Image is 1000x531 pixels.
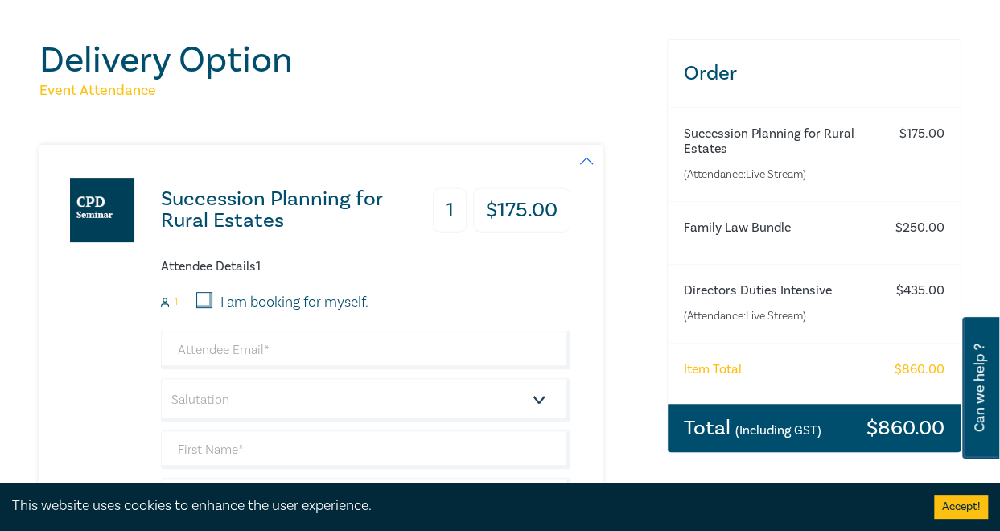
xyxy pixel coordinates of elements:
[684,126,880,157] h6: Succession Planning for Rural Estates
[684,167,880,183] small: (Attendance: Live Stream )
[433,188,467,233] h3: 1
[735,422,821,438] small: (Including GST)
[220,292,368,313] label: I am booking for myself.
[161,188,426,232] h3: Succession Planning for Rural Estates
[668,40,961,107] h3: Order
[972,327,987,449] span: Can we help ?
[161,478,570,517] input: Last Name*
[684,308,880,324] small: (Attendance: Live Stream )
[70,178,134,242] img: Succession Planning for Rural Estates
[895,220,944,236] h6: $ 250.00
[934,495,988,519] button: Accept cookies
[684,283,880,298] h6: Directors Duties Intensive
[899,126,944,142] h6: $ 175.00
[39,39,648,81] h1: Delivery Option
[473,188,570,233] h3: $ 175.00
[161,430,570,469] input: First Name*
[896,283,944,298] h6: $ 435.00
[161,331,570,369] input: Attendee Email*
[175,297,178,308] small: 1
[684,362,742,377] h6: Item Total
[12,496,910,517] div: This website uses cookies to enhance the user experience.
[161,259,570,274] h6: Attendee Details 1
[684,418,821,438] h3: Total
[866,418,944,438] h3: $ 860.00
[684,220,880,236] h6: Family Law Bundle
[895,362,944,377] h6: $ 860.00
[39,81,648,101] h5: Event Attendance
